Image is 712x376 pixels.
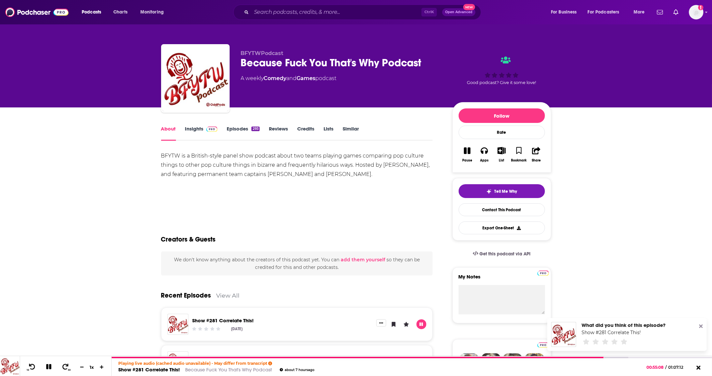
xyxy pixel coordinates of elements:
img: Podchaser - Follow, Share and Rate Podcasts [5,6,69,18]
p: Playing live audio (cached audio unavailable) - May differ from transcript [118,361,314,366]
button: Bookmark [510,143,527,166]
span: / [666,365,667,370]
button: open menu [546,7,585,17]
div: List [499,159,504,162]
button: Leave a Rating [401,319,411,329]
img: Because Fuck You That's Why Podcast [162,45,228,111]
img: Show #280 Oh Jebus Already [167,351,188,372]
a: Games [297,75,316,81]
button: Export One-Sheet [459,221,545,234]
img: User Profile [689,5,703,19]
span: Ctrl K [421,8,437,16]
a: Pro website [537,341,549,348]
img: Show #281 Correlate This! [167,314,188,335]
button: tell me why sparkleTell Me Why [459,184,545,198]
span: 10 [27,369,29,371]
div: Share [532,159,541,162]
label: My Notes [459,274,545,285]
a: Show notifications dropdown [671,7,681,18]
button: List [493,143,510,166]
div: Bookmark [511,159,527,162]
a: Reviews [269,126,288,141]
a: Show #281 Correlate This! [582,330,641,335]
span: BFYTWPodcast [241,50,284,56]
a: Comedy [264,75,287,81]
a: Get this podcast via API [468,246,536,262]
span: Open Advanced [445,11,472,14]
button: Pause [459,143,476,166]
a: View All [216,292,240,299]
div: Community Rating: 0 out of 5 [191,326,221,331]
button: Apps [476,143,493,166]
div: Apps [480,159,489,162]
a: Episodes293 [227,126,259,141]
img: Barbara Profile [481,353,500,372]
a: Charts [109,7,131,17]
a: Lists [324,126,333,141]
a: Contact This Podcast [459,203,545,216]
span: Good podcast? Give it some love! [467,80,536,85]
span: Monitoring [140,8,164,17]
img: Podchaser Pro [537,271,549,276]
button: Show More Button [376,319,386,327]
span: Get this podcast via API [479,251,530,257]
span: 30 [68,369,71,371]
span: For Podcasters [588,8,619,17]
button: add them yourself [341,257,385,262]
div: Good podcast? Give it some love! [452,50,551,91]
h2: Creators & Guests [161,235,216,244]
span: Logged in as angelahattar [689,5,703,19]
span: Charts [113,8,128,17]
div: Search podcasts, credits, & more... [240,5,487,20]
span: 00:55:08 [647,365,666,370]
button: Share [527,143,545,166]
span: and [287,75,297,81]
a: Because Fuck You That's Why Podcast [185,366,272,373]
button: open menu [584,7,629,17]
img: Podchaser Pro [537,342,549,348]
div: about 7 hours ago [280,368,314,372]
span: Podcasts [82,8,101,17]
button: Bookmark Episode [389,319,399,329]
a: InsightsPodchaser Pro [185,126,218,141]
img: Podchaser Pro [206,127,218,132]
a: Show #281 Correlate This! [192,317,254,324]
div: A weekly podcast [241,74,337,82]
button: open menu [629,7,653,17]
img: tell me why sparkle [486,189,492,194]
a: About [161,126,176,141]
a: Similar [343,126,359,141]
input: Search podcasts, credits, & more... [251,7,421,17]
div: [DATE] [231,327,242,331]
div: Pause [462,159,472,162]
span: New [463,4,475,10]
a: Show #281 Correlate This! [118,366,180,373]
button: Follow [459,108,545,123]
button: open menu [136,7,172,17]
img: Jules Profile [503,353,522,372]
button: Show profile menu [689,5,703,19]
span: Tell Me Why [494,189,517,194]
button: Open AdvancedNew [442,8,475,16]
div: 1 x [86,364,98,370]
img: Jon Profile [525,353,544,372]
div: What did you think of this episode? [582,322,666,328]
button: 30 [60,363,72,371]
img: Sydney Profile [460,353,479,372]
span: 01:07:12 [667,365,690,370]
div: Rate [459,126,545,139]
svg: Add a profile image [698,5,703,10]
button: open menu [77,7,110,17]
span: We don't know anything about the creators of this podcast yet . You can so they can be credited f... [174,257,420,270]
div: BFYTW is a British-style panel show podcast about two teams playing games comparing pop culture t... [161,151,433,179]
button: Pause [416,319,426,329]
a: Recent Episodes [161,291,211,300]
a: Show notifications dropdown [654,7,666,18]
div: 293 [251,127,259,131]
img: Show #281 Correlate This! [551,322,576,347]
